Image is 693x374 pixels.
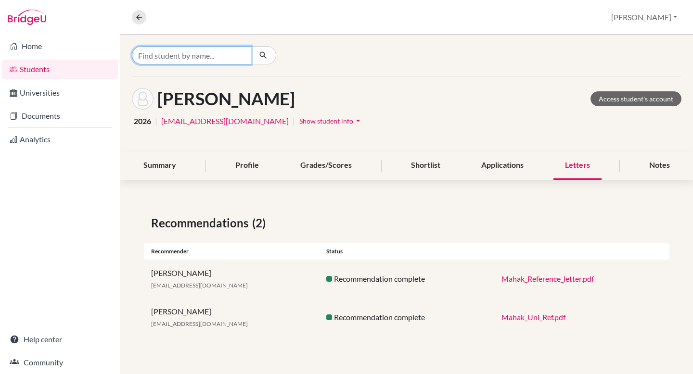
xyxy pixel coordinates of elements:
[319,247,494,256] div: Status
[293,115,295,127] span: |
[319,312,494,323] div: Recommendation complete
[144,306,319,329] div: [PERSON_NAME]
[607,8,681,26] button: [PERSON_NAME]
[132,46,251,64] input: Find student by name...
[590,91,681,106] a: Access student's account
[353,116,363,125] i: arrow_drop_down
[224,151,270,180] div: Profile
[2,130,118,149] a: Analytics
[151,320,248,327] span: [EMAIL_ADDRESS][DOMAIN_NAME]
[134,115,151,127] span: 2026
[252,214,269,232] span: (2)
[151,282,248,289] span: [EMAIL_ADDRESS][DOMAIN_NAME]
[2,83,118,102] a: Universities
[399,151,452,180] div: Shortlist
[8,10,46,25] img: Bridge-U
[299,113,363,128] button: Show student infoarrow_drop_down
[157,88,295,109] h1: [PERSON_NAME]
[144,267,319,290] div: [PERSON_NAME]
[132,88,154,110] img: Mahak Omrani 's avatar
[2,353,118,372] a: Community
[161,115,289,127] a: [EMAIL_ADDRESS][DOMAIN_NAME]
[553,151,602,180] div: Letters
[144,247,319,256] div: Recommender
[155,115,157,127] span: |
[289,151,363,180] div: Grades/Scores
[2,60,118,79] a: Students
[501,274,594,283] a: Mahak_Reference_letter.pdf
[319,273,494,285] div: Recommendation complete
[2,37,118,56] a: Home
[299,117,353,125] span: Show student info
[132,151,188,180] div: Summary
[151,214,252,232] span: Recommendations
[470,151,535,180] div: Applications
[638,151,681,180] div: Notes
[2,330,118,349] a: Help center
[501,312,565,322] a: Mahak_Uni_Ref.pdf
[2,106,118,125] a: Documents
